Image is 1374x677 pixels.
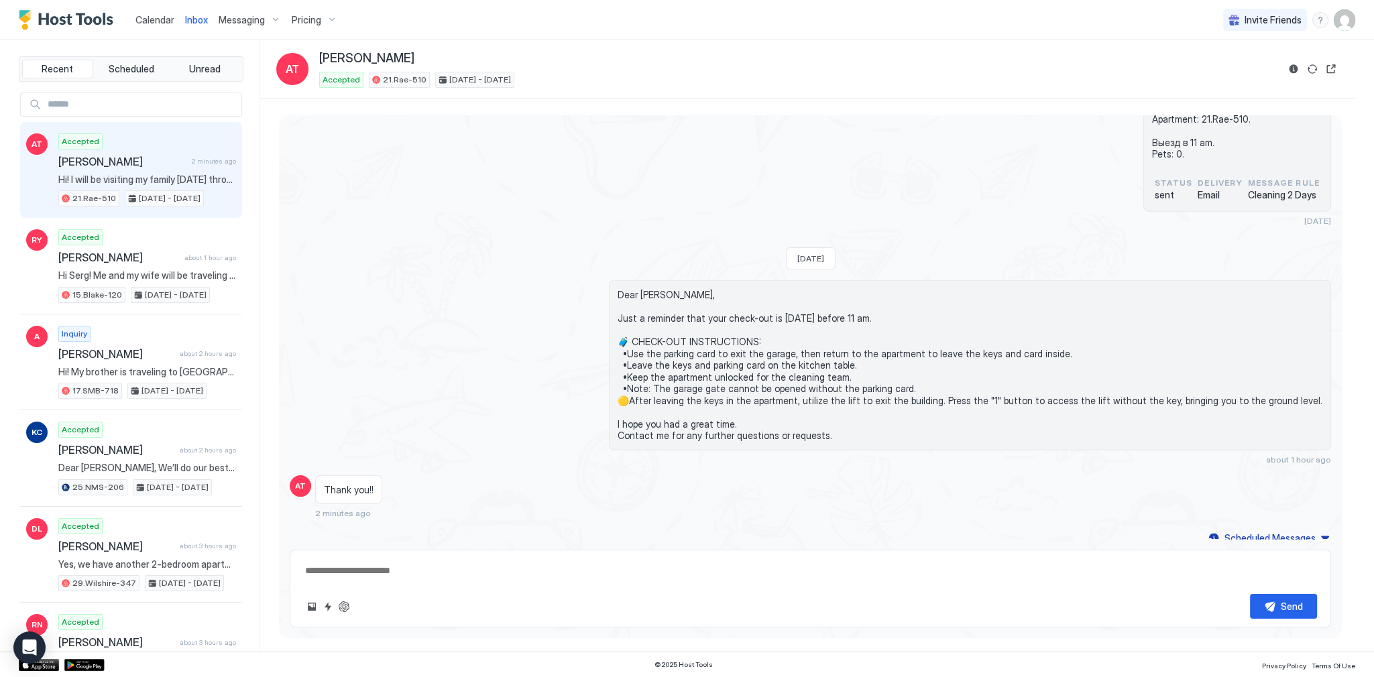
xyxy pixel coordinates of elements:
[1304,216,1331,226] span: [DATE]
[292,14,321,26] span: Pricing
[1281,599,1303,613] div: Send
[1245,14,1302,26] span: Invite Friends
[58,174,236,186] span: Hi! I will be visiting my family [DATE] through the [DATE] Thank you
[135,13,174,27] a: Calendar
[147,481,209,493] span: [DATE] - [DATE]
[180,349,236,358] span: about 2 hours ago
[13,631,46,664] div: Open Intercom Messenger
[618,289,1322,442] span: Dear [PERSON_NAME], Just a reminder that your check-out is [DATE] before 11 am. 🧳 CHECK-OUT INSTR...
[1198,177,1243,189] span: Delivery
[1262,662,1306,670] span: Privacy Policy
[32,426,42,438] span: KC
[42,63,73,75] span: Recent
[159,577,221,589] span: [DATE] - [DATE]
[19,10,119,30] a: Host Tools Logo
[383,74,426,86] span: 21.Rae-510
[34,330,40,343] span: A
[32,138,42,150] span: AT
[180,542,236,550] span: about 3 hours ago
[62,328,87,340] span: Inquiry
[58,462,236,474] span: Dear [PERSON_NAME], We’ll do our best to accommodate a late check-out on [DATE], depending on ava...
[336,599,352,615] button: ChatGPT Auto Reply
[1155,189,1192,201] span: sent
[58,635,174,649] span: [PERSON_NAME]
[42,93,241,116] input: Input Field
[315,508,371,518] span: 2 minutes ago
[192,157,236,166] span: 2 minutes ago
[319,51,414,66] span: [PERSON_NAME]
[1206,529,1331,547] button: Scheduled Messages
[180,446,236,454] span: about 2 hours ago
[1266,454,1331,465] span: about 1 hour ago
[449,74,511,86] span: [DATE] - [DATE]
[64,659,105,671] a: Google Play Store
[58,155,186,168] span: [PERSON_NAME]
[58,347,174,361] span: [PERSON_NAME]
[72,385,119,397] span: 17.SMB-718
[219,14,265,26] span: Messaging
[1334,9,1355,31] div: User profile
[19,659,59,671] a: App Store
[184,253,236,262] span: about 1 hour ago
[72,481,124,493] span: 25.NMS-206
[797,253,824,263] span: [DATE]
[58,540,174,553] span: [PERSON_NAME]
[32,234,42,246] span: RY
[139,192,201,204] span: [DATE] - [DATE]
[286,61,299,77] span: AT
[180,638,236,647] span: about 3 hours ago
[1198,189,1243,201] span: Email
[62,231,99,243] span: Accepted
[72,289,122,301] span: 15.Blake-120
[58,366,236,378] span: Hi! My brother is traveling to [GEOGRAPHIC_DATA] and I am booking this for him. I just wanted to ...
[141,385,203,397] span: [DATE] - [DATE]
[304,599,320,615] button: Upload image
[58,251,179,264] span: [PERSON_NAME]
[58,558,236,570] span: Yes, we have another 2-bedroom apartment in the same building. Here’s the link: [URL][DOMAIN_NAME]
[1250,594,1317,619] button: Send
[1224,531,1316,545] div: Scheduled Messages
[62,424,99,436] span: Accepted
[189,63,221,75] span: Unread
[109,63,154,75] span: Scheduled
[169,60,240,78] button: Unread
[324,484,374,496] span: Thank you!!
[1155,177,1192,189] span: status
[32,619,43,631] span: RN
[323,74,360,86] span: Accepted
[185,13,208,27] a: Inbox
[1304,61,1320,77] button: Sync reservation
[72,192,116,204] span: 21.Rae-510
[320,599,336,615] button: Quick reply
[62,616,99,628] span: Accepted
[1312,12,1328,28] div: menu
[19,56,243,82] div: tab-group
[1248,177,1320,189] span: Message Rule
[62,135,99,147] span: Accepted
[72,577,136,589] span: 29.Wilshire-347
[295,480,306,492] span: AT
[58,443,174,456] span: [PERSON_NAME]
[1285,61,1302,77] button: Reservation information
[185,14,208,25] span: Inbox
[1312,658,1355,672] a: Terms Of Use
[32,523,42,535] span: DL
[1152,90,1322,160] span: Здравствуйте! Нужна будет уборка [DATE]. Apartment: 21.Rae-510. Выезд в 11 am. Pets: 0.
[1323,61,1339,77] button: Open reservation
[145,289,207,301] span: [DATE] - [DATE]
[62,520,99,532] span: Accepted
[1248,189,1320,201] span: Cleaning 2 Days
[22,60,93,78] button: Recent
[1312,662,1355,670] span: Terms Of Use
[96,60,167,78] button: Scheduled
[1262,658,1306,672] a: Privacy Policy
[654,660,713,669] span: © 2025 Host Tools
[135,14,174,25] span: Calendar
[58,269,236,282] span: Hi Serg! Me and my wife will be traveling to LA for several days and would love to stay at your a...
